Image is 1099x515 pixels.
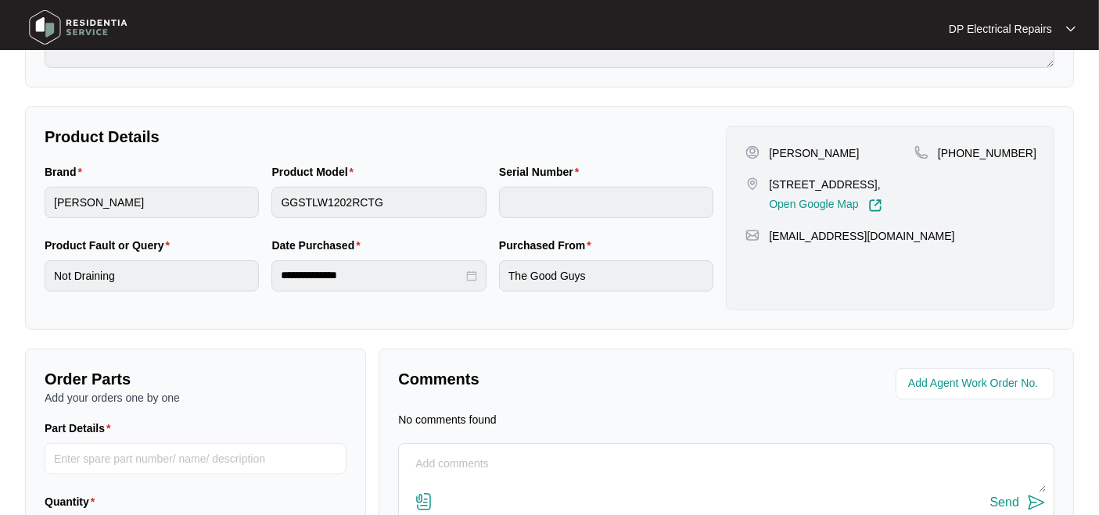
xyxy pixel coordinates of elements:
[1027,493,1046,512] img: send-icon.svg
[499,238,598,253] label: Purchased From
[1066,25,1076,33] img: dropdown arrow
[499,260,713,291] input: Purchased From
[45,420,117,436] label: Part Details
[45,126,713,148] p: Product Details
[938,145,1036,161] p: [PHONE_NUMBER]
[271,238,366,253] label: Date Purchased
[745,177,760,191] img: map-pin
[769,198,882,213] a: Open Google Map
[45,187,259,218] input: Brand
[398,368,715,390] p: Comments
[769,177,882,192] p: [STREET_ADDRESS],
[45,443,347,474] input: Part Details
[271,187,486,218] input: Product Model
[45,390,347,406] p: Add your orders one by one
[908,374,1045,393] input: Add Agent Work Order No.
[990,492,1046,513] button: Send
[281,267,462,284] input: Date Purchased
[45,238,176,253] label: Product Fault or Query
[271,164,360,180] label: Product Model
[499,164,585,180] label: Serial Number
[45,368,347,390] p: Order Parts
[398,412,496,427] p: No comments found
[499,187,713,218] input: Serial Number
[949,21,1052,37] p: DP Electrical Repairs
[45,260,259,291] input: Product Fault or Query
[45,164,88,180] label: Brand
[45,494,101,510] label: Quantity
[868,198,882,213] img: Link-External
[769,228,954,244] p: [EMAIL_ADDRESS][DOMAIN_NAME]
[415,492,433,511] img: file-attachment-doc.svg
[745,228,760,242] img: map-pin
[769,145,859,161] p: [PERSON_NAME]
[990,495,1019,510] div: Send
[914,145,928,159] img: map-pin
[745,145,760,159] img: user-pin
[23,4,133,51] img: residentia service logo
